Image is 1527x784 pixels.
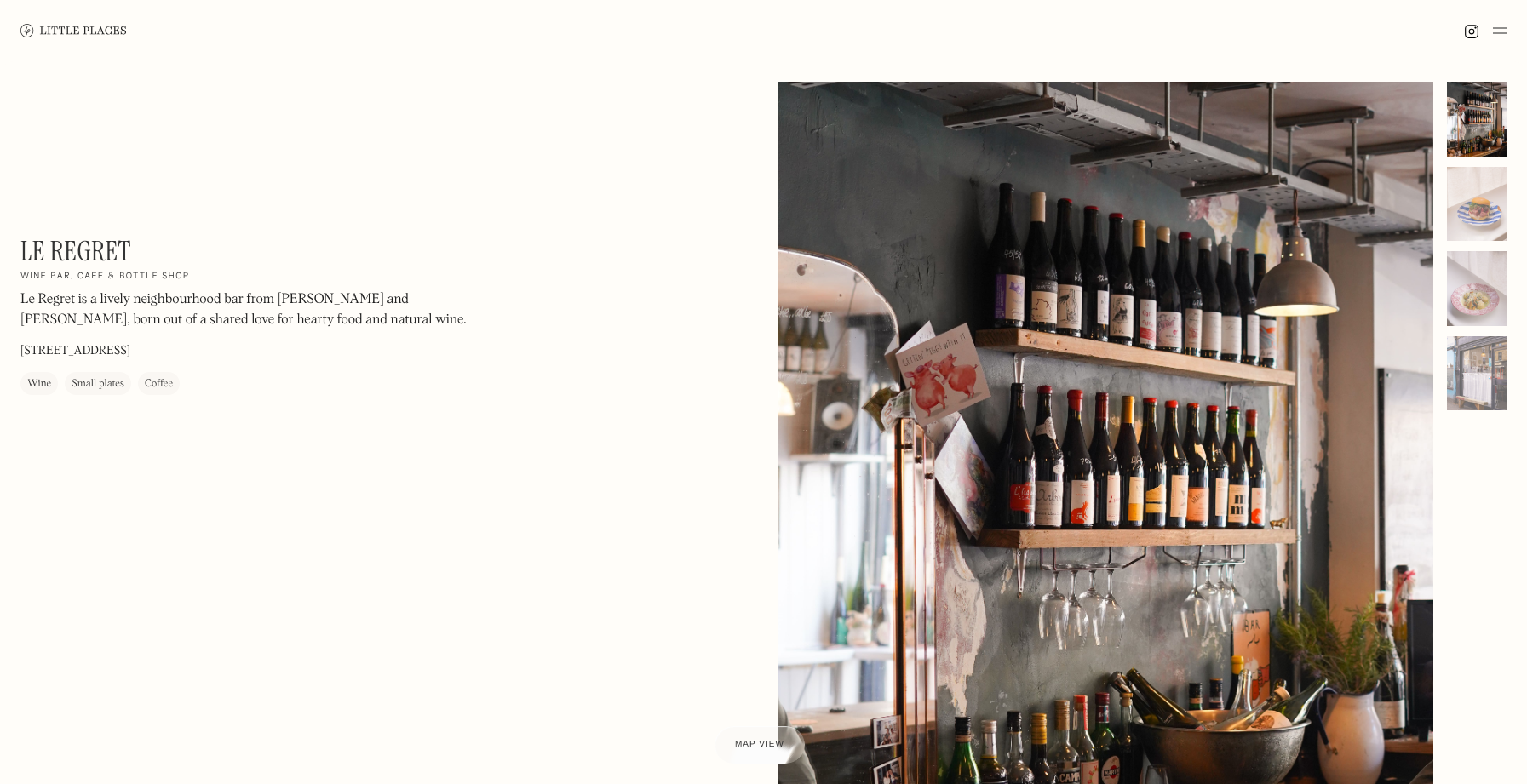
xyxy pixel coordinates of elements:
span: Map view [735,740,784,749]
div: Wine [27,376,51,393]
div: Small plates [72,376,124,393]
h2: Wine bar, cafe & bottle shop [20,272,189,283]
a: Map view [715,726,805,764]
h1: Le Regret [20,235,131,267]
div: Coffee [145,376,173,393]
p: [STREET_ADDRESS] [20,343,130,361]
p: Le Regret is a lively neighbourhood bar from [PERSON_NAME] and [PERSON_NAME], born out of a share... [20,290,480,331]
